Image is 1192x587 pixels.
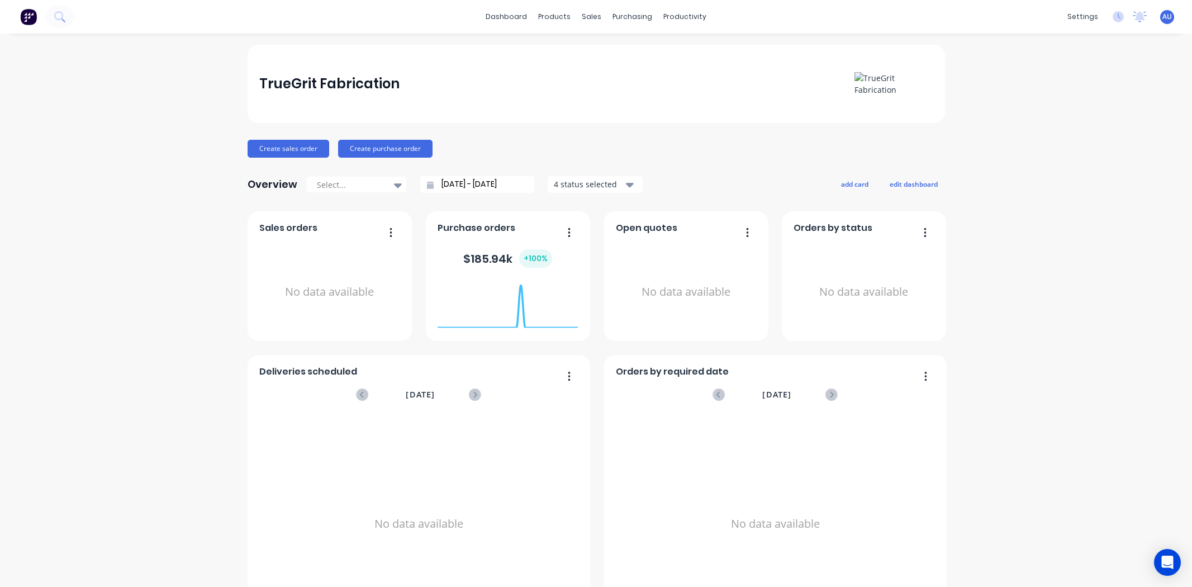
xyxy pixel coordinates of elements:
span: AU [1162,12,1172,22]
span: [DATE] [762,389,791,401]
span: Deliveries scheduled [259,365,357,378]
button: edit dashboard [882,177,945,191]
button: add card [834,177,876,191]
img: TrueGrit Fabrication [854,72,933,96]
button: Create purchase order [338,140,433,158]
img: Factory [20,8,37,25]
div: productivity [658,8,712,25]
button: Create sales order [248,140,329,158]
div: + 100 % [519,249,552,268]
div: sales [576,8,607,25]
div: No data available [259,239,400,345]
div: No data available [794,239,934,345]
div: purchasing [607,8,658,25]
div: Overview [248,173,297,196]
div: products [533,8,576,25]
span: Orders by status [794,221,872,235]
span: Open quotes [616,221,677,235]
span: [DATE] [406,389,435,401]
div: No data available [616,239,756,345]
div: $ 185.94k [463,249,552,268]
div: 4 status selected [554,178,624,190]
span: Purchase orders [438,221,515,235]
div: TrueGrit Fabrication [259,73,400,95]
div: settings [1062,8,1104,25]
span: Sales orders [259,221,317,235]
span: Orders by required date [616,365,729,378]
a: dashboard [480,8,533,25]
div: Open Intercom Messenger [1154,549,1181,576]
button: 4 status selected [548,176,643,193]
